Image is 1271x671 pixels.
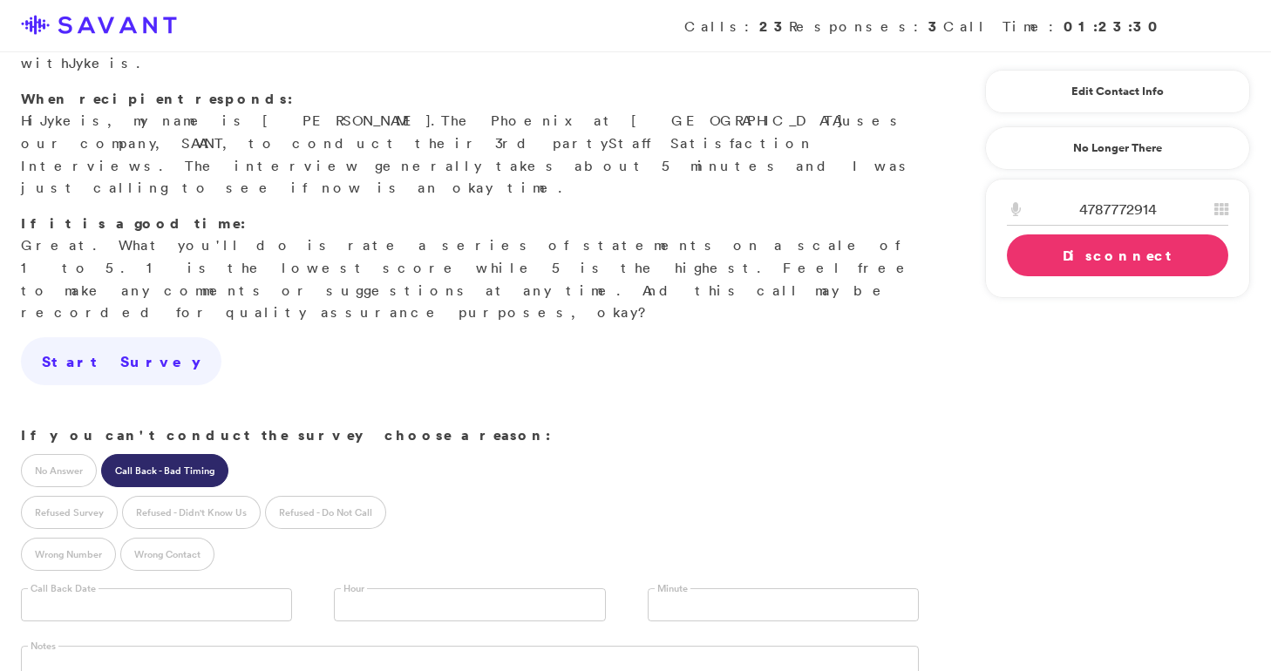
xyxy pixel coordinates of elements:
[21,538,116,571] label: Wrong Number
[928,17,943,36] strong: 3
[21,213,246,233] strong: If it is a good time:
[265,496,386,529] label: Refused - Do Not Call
[1007,234,1228,276] a: Disconnect
[69,54,136,71] span: Jykeis
[441,112,842,129] span: The Phoenix at [GEOGRAPHIC_DATA]
[28,582,99,595] label: Call Back Date
[21,88,919,200] p: Hi , my name is [PERSON_NAME]. uses our company, SAVANT, to conduct their 3rd party s. The interv...
[28,640,58,653] label: Notes
[1007,78,1228,105] a: Edit Contact Info
[21,454,97,487] label: No Answer
[21,134,812,174] span: Staff Satisfaction Interview
[655,582,690,595] label: Minute
[120,538,214,571] label: Wrong Contact
[985,126,1250,170] a: No Longer There
[21,425,551,444] strong: If you can't conduct the survey choose a reason:
[21,213,919,324] p: Great. What you'll do is rate a series of statements on a scale of 1 to 5. 1 is the lowest score ...
[21,89,293,108] strong: When recipient responds:
[40,112,107,129] span: Jykeis
[21,337,221,386] a: Start Survey
[341,582,367,595] label: Hour
[122,496,261,529] label: Refused - Didn't Know Us
[21,496,118,529] label: Refused Survey
[1064,17,1163,36] strong: 01:23:30
[759,17,789,36] strong: 23
[101,454,228,487] label: Call Back - Bad Timing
